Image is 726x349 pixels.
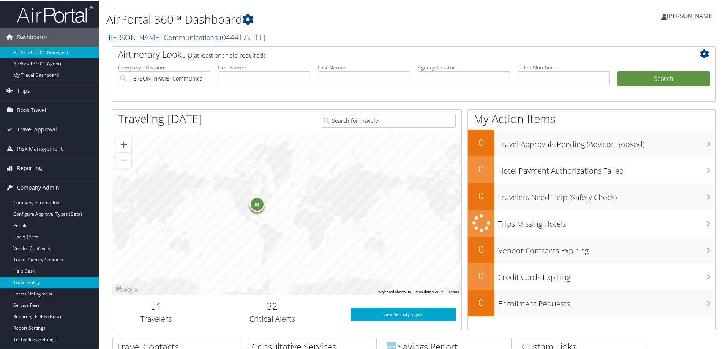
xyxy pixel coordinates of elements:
[17,81,30,99] span: Trips
[498,161,715,175] h3: Hotel Payment Authorizations Failed
[498,294,715,308] h3: Enrollment Requests
[468,209,715,236] a: Trips Missing Hotels
[468,135,494,148] h2: 0
[17,27,48,46] span: Dashboards
[468,188,494,201] h2: 0
[118,63,210,71] label: Company - Division:
[448,289,459,293] a: Terms (opens in new tab)
[17,5,93,23] img: airportal-logo.png
[498,134,715,149] h3: Travel Approvals Pending (Advisor Booked)
[661,4,721,27] a: [PERSON_NAME]
[498,267,715,282] h3: Credit Cards Expiring
[468,129,715,156] a: 0Travel Approvals Pending (Advisor Booked)
[468,295,494,308] h2: 0
[114,284,139,294] img: Google
[17,177,59,196] span: Company Admin
[205,313,339,324] h3: Critical Alerts
[17,100,46,119] span: Book Travel
[249,32,265,42] span: , [ 11 ]
[498,188,715,202] h3: Travelers Need Help (Safety Check)
[468,268,494,281] h2: 0
[468,162,494,175] h2: 0
[468,242,494,255] h2: 0
[318,63,410,71] label: Last Name:
[322,113,456,127] input: Search for Traveler
[118,299,194,312] h2: 51
[468,262,715,289] a: 0Credit Cards Expiring
[667,11,714,19] span: [PERSON_NAME]
[116,136,131,152] button: Zoom in
[17,158,42,177] span: Reporting
[617,71,710,86] button: Search
[118,313,194,324] h3: Travelers
[518,63,610,71] label: Ticket Number:
[468,236,715,262] a: 0Vendor Contracts Expiring
[118,110,202,126] h1: Traveling [DATE]
[468,182,715,209] a: 0Travelers Need Help (Safety Check)
[17,139,63,158] span: Risk Management
[468,110,715,126] h1: My Action Items
[498,214,715,229] h3: Trips Missing Hotels
[205,299,339,312] h2: 32
[193,51,265,59] span: (at least one field required)
[220,32,249,42] span: ( 044417 )
[106,32,265,42] a: [PERSON_NAME] Communications
[468,289,715,316] a: 0Enrollment Requests
[418,63,510,71] label: Agency Locator:
[116,152,131,167] button: Zoom out
[218,63,310,71] label: First Name:
[378,289,411,294] button: Keyboard shortcuts
[114,284,139,294] a: Open this area in Google Maps (opens a new window)
[468,156,715,182] a: 0Hotel Payment Authorizations Failed
[249,196,265,211] div: 51
[17,119,57,138] span: Travel Approval
[498,241,715,255] h3: Vendor Contracts Expiring
[118,47,660,60] h2: Airtinerary Lookup
[351,307,456,321] a: View SecurityLogic®
[106,11,516,27] h1: AirPortal 360™ Dashboard
[415,289,444,293] span: Map data ©2025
